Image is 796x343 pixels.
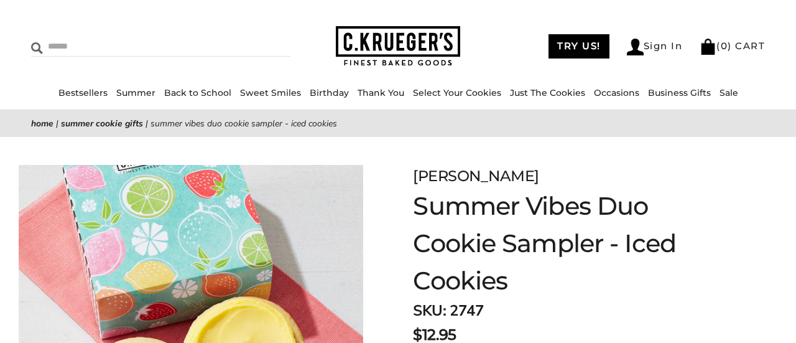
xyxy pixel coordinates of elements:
[413,301,446,321] strong: SKU:
[146,118,148,129] span: |
[450,301,483,321] span: 2747
[720,87,738,98] a: Sale
[164,87,231,98] a: Back to School
[358,87,404,98] a: Thank You
[594,87,639,98] a: Occasions
[116,87,155,98] a: Summer
[413,87,501,98] a: Select Your Cookies
[31,42,43,54] img: Search
[10,296,129,333] iframe: Sign Up via Text for Offers
[61,118,143,129] a: Summer Cookie Gifts
[31,37,200,56] input: Search
[31,116,765,131] nav: breadcrumbs
[240,87,301,98] a: Sweet Smiles
[413,187,734,299] h1: Summer Vibes Duo Cookie Sampler - Iced Cookies
[150,118,337,129] span: Summer Vibes Duo Cookie Sampler - Iced Cookies
[31,118,53,129] a: Home
[700,40,765,52] a: (0) CART
[510,87,585,98] a: Just The Cookies
[56,118,58,129] span: |
[721,40,728,52] span: 0
[627,39,644,55] img: Account
[413,165,734,187] div: [PERSON_NAME]
[58,87,108,98] a: Bestsellers
[627,39,683,55] a: Sign In
[310,87,349,98] a: Birthday
[700,39,716,55] img: Bag
[548,34,609,59] a: TRY US!
[648,87,711,98] a: Business Gifts
[336,26,460,67] img: C.KRUEGER'S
